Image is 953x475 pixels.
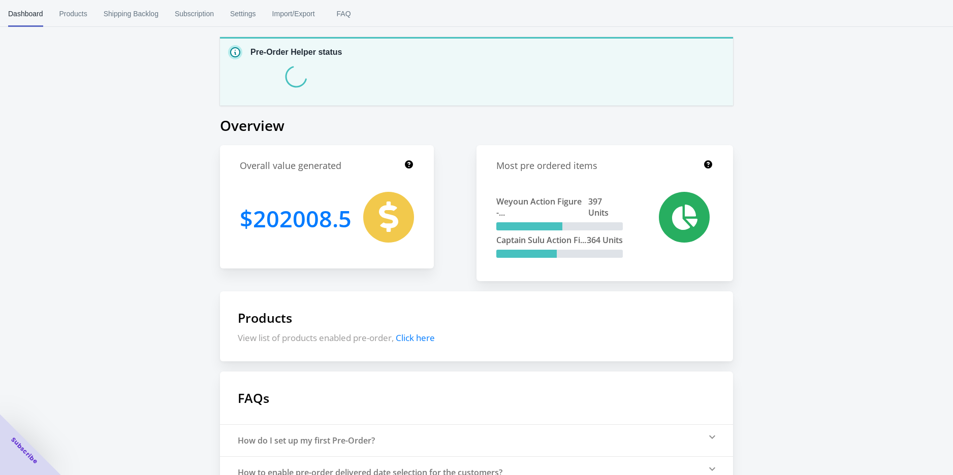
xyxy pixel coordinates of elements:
span: 397 Units [588,196,623,218]
p: View list of products enabled pre-order, [238,332,715,344]
span: Weyoun Action Figure -... [496,196,588,218]
h1: Most pre ordered items [496,159,597,172]
h1: Overview [220,116,733,135]
span: 364 Units [587,234,623,246]
span: Subscribe [9,435,40,466]
span: Import/Export [272,1,315,27]
h1: FAQs [220,371,733,424]
span: Shipping Backlog [104,1,158,27]
h1: Overall value generated [240,159,341,172]
h1: 202008.5 [240,192,352,245]
p: Pre-Order Helper status [250,46,342,58]
span: Click here [396,332,435,344]
span: Captain Sulu Action Fi... [496,234,586,246]
div: How do I set up my first Pre-Order? [238,435,375,446]
span: FAQ [331,1,357,27]
span: Subscription [175,1,214,27]
span: Settings [230,1,256,27]
h1: Products [238,309,715,326]
span: Products [59,1,87,27]
span: $ [240,203,253,234]
span: Dashboard [8,1,43,27]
